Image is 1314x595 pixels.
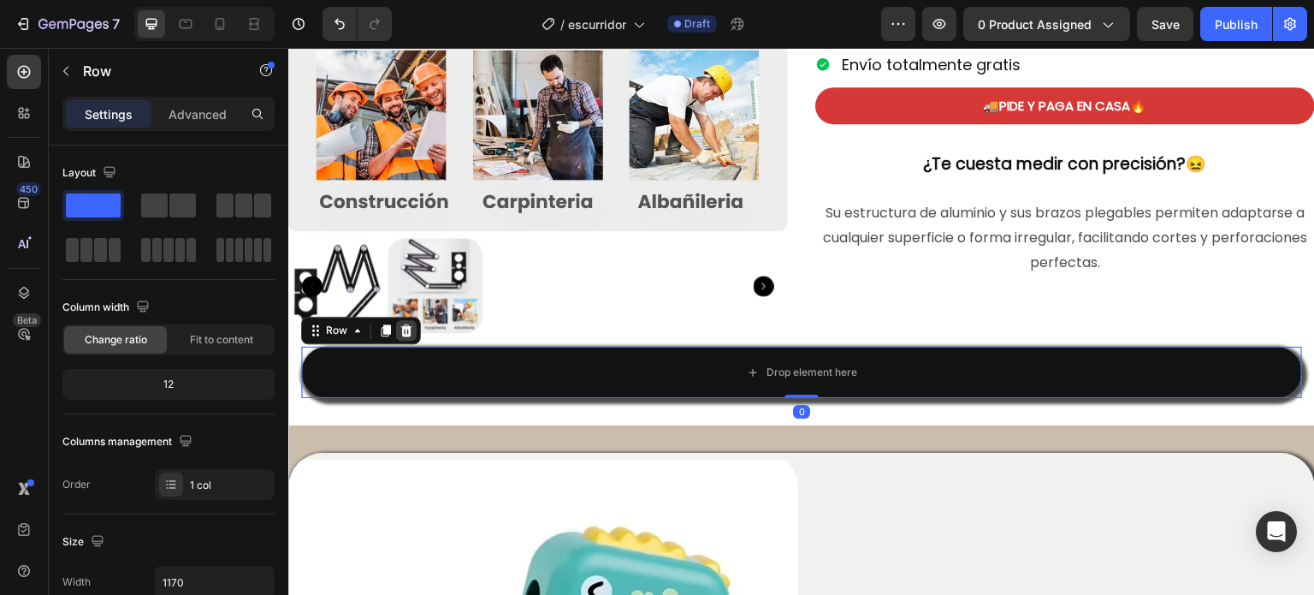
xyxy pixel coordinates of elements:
p: Envío totalmente gratis [553,5,968,28]
div: Beta [13,313,41,327]
div: Columns management [62,431,196,454]
div: 1 col [190,478,270,493]
button: 7 [7,7,127,41]
div: 12 [66,372,271,396]
span: 0 product assigned [978,15,1092,33]
div: Column width [62,296,153,319]
div: Row [34,275,62,290]
p: Settings [85,105,133,123]
span: Fit to content [190,332,253,348]
div: Layout [62,162,120,185]
div: Order [62,477,91,492]
span: Save [1151,17,1180,32]
div: Width [62,574,91,590]
div: Size [62,531,108,554]
div: Publish [1215,15,1258,33]
span: ¿Te cuesta medir con precisión?😖 [636,104,919,128]
p: Advanced [169,105,227,123]
p: Row [83,61,228,81]
span: Draft [684,16,710,32]
p: 🚚PIDE Y PAGA EN CASA🔥 [695,46,859,69]
iframe: Design area [288,48,1314,595]
div: 0 [505,357,522,371]
button: <p>🚚PIDE Y PAGA EN CASA🔥&nbsp;</p> [527,39,1027,76]
button: Carousel Next Arrow [465,228,486,248]
div: Open Intercom Messenger [1256,511,1297,552]
p: 7 [112,14,120,34]
span: escurridor [568,15,626,33]
span: Change ratio [85,332,147,348]
div: Drop element here [478,318,569,331]
button: Save [1137,7,1193,41]
div: Undo/Redo [323,7,392,41]
button: Publish [1200,7,1272,41]
div: 450 [16,182,41,196]
span: Su estructura de aluminio y sus brazos plegables permiten adaptarse a cualquier superficie o form... [535,155,1019,224]
button: 0 product assigned [963,7,1130,41]
span: / [560,15,565,33]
